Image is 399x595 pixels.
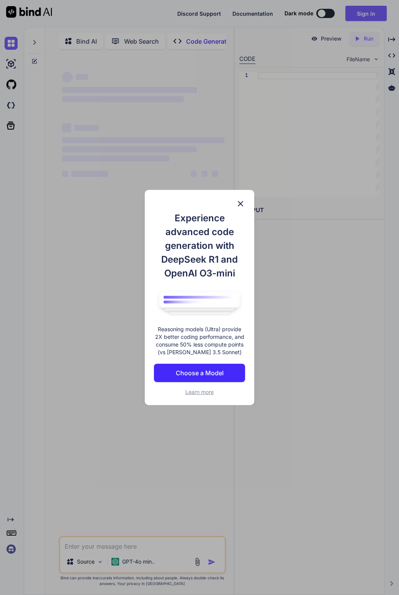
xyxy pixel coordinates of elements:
[154,288,245,318] img: bind logo
[185,389,214,395] span: Learn more
[154,211,245,280] h1: Experience advanced code generation with DeepSeek R1 and OpenAI O3-mini
[176,368,224,378] p: Choose a Model
[154,364,245,382] button: Choose a Model
[154,325,245,356] p: Reasoning models (Ultra) provide 2X better coding performance, and consume 50% less compute point...
[236,199,245,208] img: close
